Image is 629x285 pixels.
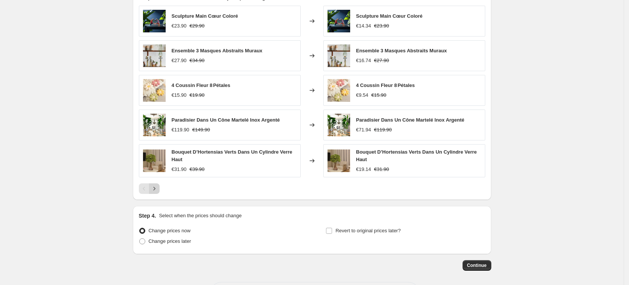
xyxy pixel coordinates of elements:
span: 4 Coussin Fleur 8 Pétales [172,82,231,88]
strike: €15.90 [371,91,386,99]
div: €23.90 [172,22,187,30]
div: €16.74 [356,57,371,64]
span: Revert to original prices later? [335,228,401,233]
strike: €19.90 [189,91,205,99]
div: €119.90 [172,126,189,134]
div: €15.90 [172,91,187,99]
span: Paradisier Dans Un Cône Martelé Inox Argenté [356,117,464,123]
span: Bouquet D’Hortensias Verts Dans Un Cylindre Verre Haut [356,149,477,162]
img: JUM_2_80x.jpg [143,114,166,136]
span: Sculpture Main Cœur Coloré [356,13,423,19]
div: €71.94 [356,126,371,134]
span: Sculpture Main Cœur Coloré [172,13,238,19]
span: Continue [467,262,487,268]
nav: Pagination [139,183,160,194]
h2: Step 4. [139,212,156,219]
strike: €119.90 [374,126,392,134]
span: Ensemble 3 Masques Abstraits Muraux [356,48,447,53]
div: €19.14 [356,166,371,173]
button: Next [149,183,160,194]
img: JUM_1_80x.jpg [143,149,166,172]
img: JUM_1_80x.jpg [328,149,350,172]
img: PG_2_80x.webp [328,44,350,67]
div: €9.54 [356,91,369,99]
div: €31.90 [172,166,187,173]
strike: €29.90 [189,22,205,30]
span: Change prices later [149,238,191,244]
strike: €23.90 [374,22,389,30]
img: PG_3_80x.webp [328,10,350,32]
strike: €149.90 [192,126,210,134]
span: Paradisier Dans Un Cône Martelé Inox Argenté [172,117,280,123]
img: PG_2_80x.webp [143,44,166,67]
strike: €39.90 [189,166,205,173]
strike: €34.90 [189,57,205,64]
div: €14.34 [356,22,371,30]
span: Change prices now [149,228,191,233]
span: Bouquet D’Hortensias Verts Dans Un Cylindre Verre Haut [172,149,292,162]
strike: €31.90 [374,166,389,173]
img: JUM_2_80x.jpg [328,114,350,136]
p: Select when the prices should change [159,212,241,219]
strike: €27.90 [374,57,389,64]
img: PG_1_80x.webp [328,79,350,102]
img: PG_3_80x.webp [143,10,166,32]
span: Ensemble 3 Masques Abstraits Muraux [172,48,263,53]
button: Continue [463,260,491,271]
span: 4 Coussin Fleur 8 Pétales [356,82,415,88]
div: €27.90 [172,57,187,64]
img: PG_1_80x.webp [143,79,166,102]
